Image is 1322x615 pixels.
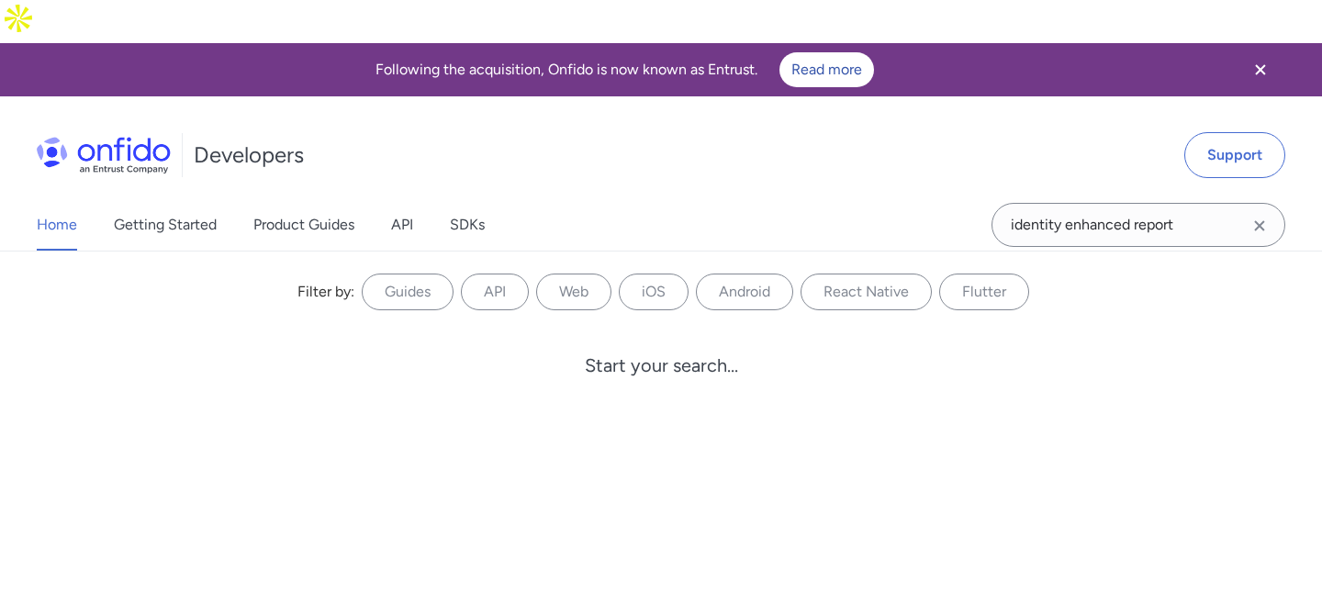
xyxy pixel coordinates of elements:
[22,52,1227,87] div: Following the acquisition, Onfido is now known as Entrust.
[37,137,171,173] img: Onfido Logo
[1249,215,1271,237] svg: Clear search field button
[536,274,611,310] label: Web
[194,140,304,170] h1: Developers
[297,281,354,303] div: Filter by:
[779,52,874,87] a: Read more
[696,274,793,310] label: Android
[253,199,354,251] a: Product Guides
[991,203,1285,247] input: Onfido search input field
[391,199,413,251] a: API
[1227,47,1294,93] button: Close banner
[450,199,485,251] a: SDKs
[619,274,689,310] label: iOS
[37,199,77,251] a: Home
[461,274,529,310] label: API
[362,274,454,310] label: Guides
[585,354,738,376] div: Start your search...
[939,274,1029,310] label: Flutter
[1184,132,1285,178] a: Support
[1249,59,1272,81] svg: Close banner
[801,274,932,310] label: React Native
[114,199,217,251] a: Getting Started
